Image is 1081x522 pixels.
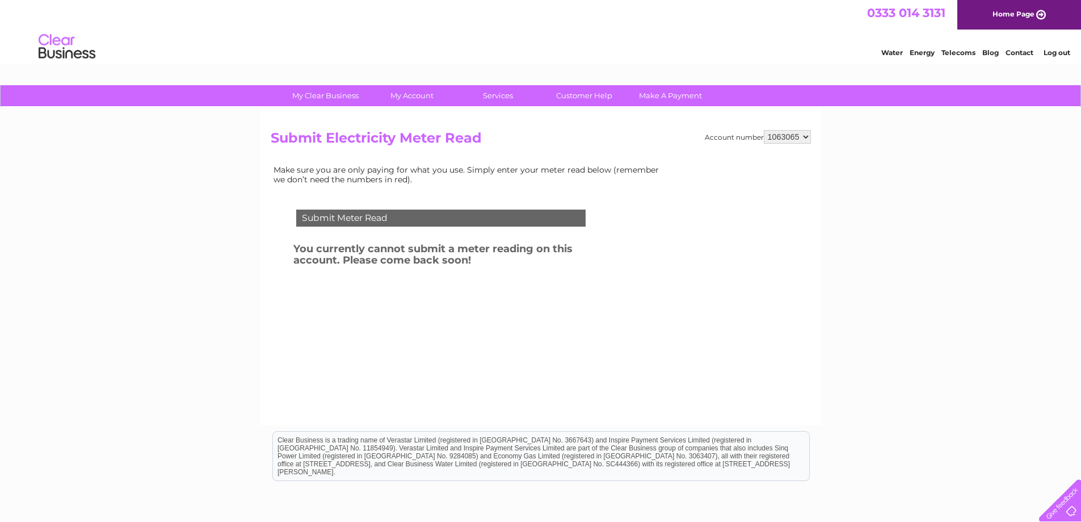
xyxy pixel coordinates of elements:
img: logo.png [38,30,96,64]
a: Log out [1044,48,1070,57]
td: Make sure you are only paying for what you use. Simply enter your meter read below (remember we d... [271,162,668,186]
div: Clear Business is a trading name of Verastar Limited (registered in [GEOGRAPHIC_DATA] No. 3667643... [273,6,809,55]
a: Water [881,48,903,57]
a: Telecoms [941,48,975,57]
a: Blog [982,48,999,57]
div: Submit Meter Read [296,210,586,227]
a: Make A Payment [624,85,717,106]
h3: You currently cannot submit a meter reading on this account. Please come back soon! [293,241,616,272]
div: Account number [705,130,811,144]
a: 0333 014 3131 [867,6,945,20]
a: Energy [910,48,935,57]
a: Services [451,85,545,106]
a: Contact [1006,48,1033,57]
a: My Clear Business [279,85,372,106]
h2: Submit Electricity Meter Read [271,130,811,152]
a: Customer Help [537,85,631,106]
a: My Account [365,85,459,106]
